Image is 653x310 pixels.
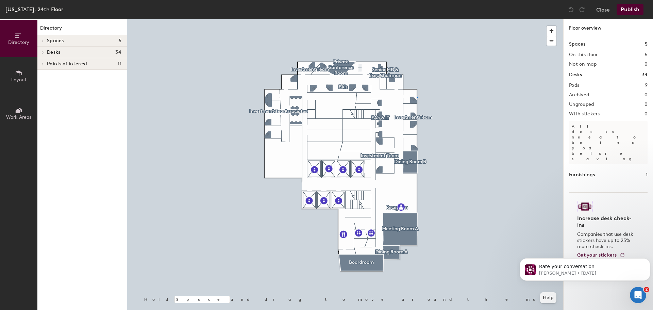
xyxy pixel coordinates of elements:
[517,244,653,292] iframe: Intercom notifications message
[569,71,582,79] h1: Desks
[569,102,594,107] h2: Ungrouped
[577,215,635,229] h4: Increase desk check-ins
[8,39,29,45] span: Directory
[645,52,648,58] h2: 5
[644,92,648,98] h2: 0
[6,114,31,120] span: Work Areas
[646,171,648,179] h1: 1
[577,231,635,250] p: Companies that use desk stickers have up to 25% more check-ins.
[569,62,597,67] h2: Not on map
[569,171,595,179] h1: Furnishings
[617,4,643,15] button: Publish
[568,6,574,13] img: Undo
[47,61,87,67] span: Points of interest
[118,61,121,67] span: 11
[579,6,585,13] img: Redo
[596,4,610,15] button: Close
[577,201,593,212] img: Sticker logo
[47,50,60,55] span: Desks
[5,5,63,14] div: [US_STATE], 24th Floor
[11,77,27,83] span: Layout
[630,287,646,303] iframe: Intercom live chat
[37,25,127,35] h1: Directory
[645,83,648,88] h2: 9
[645,40,648,48] h1: 5
[119,38,121,44] span: 5
[644,102,648,107] h2: 0
[569,83,579,88] h2: Pods
[564,19,653,35] h1: Floor overview
[644,62,648,67] h2: 0
[569,40,585,48] h1: Spaces
[642,71,648,79] h1: 34
[644,111,648,117] h2: 0
[644,287,649,292] span: 2
[569,121,648,164] p: All desks need to be in a pod before saving
[47,38,64,44] span: Spaces
[115,50,121,55] span: 34
[569,52,598,58] h2: On this floor
[569,92,589,98] h2: Archived
[569,111,600,117] h2: With stickers
[540,292,556,303] button: Help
